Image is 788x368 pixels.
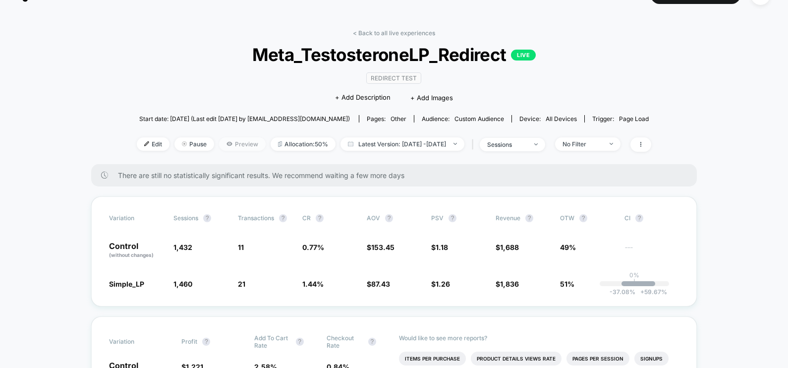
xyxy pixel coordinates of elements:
span: $ [496,280,519,288]
span: (without changes) [109,252,154,258]
span: Profit [181,338,197,345]
span: 21 [238,280,245,288]
button: ? [579,214,587,222]
button: ? [525,214,533,222]
span: $ [431,243,448,251]
span: CI [624,214,679,222]
span: $ [431,280,450,288]
span: $ [367,280,390,288]
span: Page Load [619,115,649,123]
span: CR [302,214,311,222]
span: Redirect Test [366,72,421,84]
span: 1,460 [173,280,192,288]
span: Revenue [496,214,520,222]
li: Pages Per Session [566,352,629,366]
span: PSV [431,214,444,222]
span: $ [367,243,394,251]
span: 59.67 % [635,288,667,296]
span: There are still no statistically significant results. We recommend waiting a few more days [118,171,677,180]
li: Signups [634,352,669,366]
span: Sessions [173,214,198,222]
span: 1,688 [500,243,519,251]
span: 153.45 [371,243,394,251]
span: 0.77 % [302,243,324,251]
button: ? [449,214,456,222]
span: + Add Description [335,93,391,103]
span: Pause [174,137,214,151]
span: Variation [109,214,164,222]
button: ? [203,214,211,222]
span: 1.44 % [302,280,324,288]
span: Add To Cart Rate [254,334,291,349]
p: 0% [629,271,639,279]
img: end [534,143,538,145]
span: all devices [546,115,577,123]
span: Preview [219,137,266,151]
img: end [610,143,613,145]
div: No Filter [563,140,602,148]
div: Audience: [422,115,504,123]
p: | [633,279,635,286]
span: | [469,137,480,152]
span: Simple_LP [109,280,144,288]
span: -37.08 % [610,288,635,296]
span: 51% [560,280,574,288]
span: Allocation: 50% [271,137,336,151]
span: Device: [511,115,584,123]
span: Edit [137,137,169,151]
span: 1,836 [500,280,519,288]
img: edit [144,141,149,146]
div: Trigger: [592,115,649,123]
span: Checkout Rate [327,334,363,349]
a: < Back to all live experiences [353,29,435,37]
span: 1.26 [436,280,450,288]
div: sessions [487,141,527,148]
span: Meta_TestosteroneLP_Redirect [163,44,625,65]
p: LIVE [511,50,536,61]
button: ? [385,214,393,222]
span: other [391,115,406,123]
img: end [182,141,187,146]
span: + [640,288,644,296]
button: ? [296,338,304,346]
button: ? [635,214,643,222]
img: end [453,143,457,145]
span: 1,432 [173,243,192,251]
span: Start date: [DATE] (Last edit [DATE] by [EMAIL_ADDRESS][DOMAIN_NAME]) [139,115,350,123]
img: calendar [348,141,353,146]
span: $ [496,243,519,251]
span: AOV [367,214,380,222]
span: Latest Version: [DATE] - [DATE] [340,137,464,151]
span: 1.18 [436,243,448,251]
p: Control [109,242,164,259]
span: --- [624,245,679,259]
span: 11 [238,243,244,251]
button: ? [279,214,287,222]
span: Variation [109,334,164,349]
img: rebalance [278,141,282,147]
span: 49% [560,243,576,251]
span: Custom Audience [454,115,504,123]
div: Pages: [367,115,406,123]
p: Would like to see more reports? [399,334,679,342]
li: Product Details Views Rate [471,352,562,366]
span: OTW [560,214,615,222]
button: ? [202,338,210,346]
li: Items Per Purchase [399,352,466,366]
span: Transactions [238,214,274,222]
span: 87.43 [371,280,390,288]
button: ? [368,338,376,346]
button: ? [316,214,324,222]
span: + Add Images [410,94,453,102]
